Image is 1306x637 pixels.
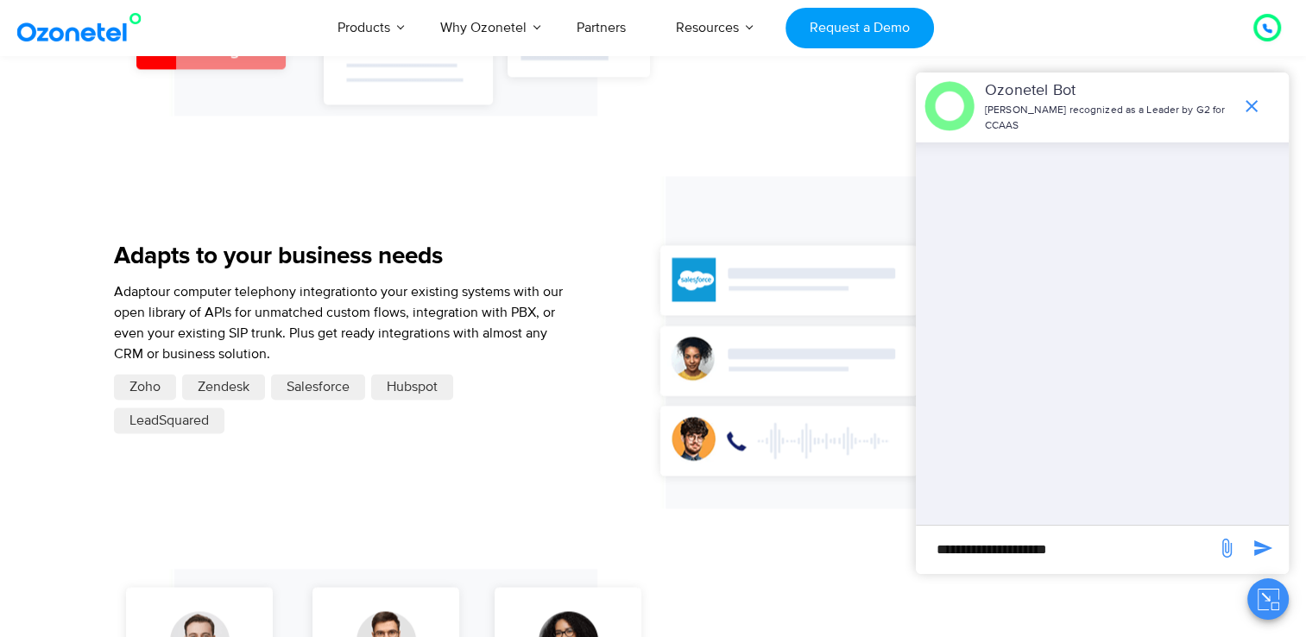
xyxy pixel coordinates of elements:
span: send message [1246,531,1280,565]
span: send message [1209,531,1244,565]
span: our computer telephony integration [150,283,365,300]
a: Request a Demo [785,8,933,48]
span: Hubspot [387,376,438,397]
span: end chat or minimize [1234,89,1269,123]
p: Ozonetel Bot [985,79,1233,103]
img: Integrated your CRM [644,176,1110,508]
h5: Adapts to your business needs [114,244,564,268]
span: Salesforce [287,376,350,397]
span: Zendesk [198,376,249,397]
p: Adapt to your existing systems with our open library of APIs for unmatched custom flows, integrat... [114,281,564,364]
p: [PERSON_NAME] recognized as a Leader by G2 for CCAAS [985,103,1233,134]
div: new-msg-input [924,534,1208,565]
span: LeadSquared [129,410,209,431]
button: Close chat [1247,578,1289,620]
img: header [924,81,975,131]
span: Zoho [129,376,161,397]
